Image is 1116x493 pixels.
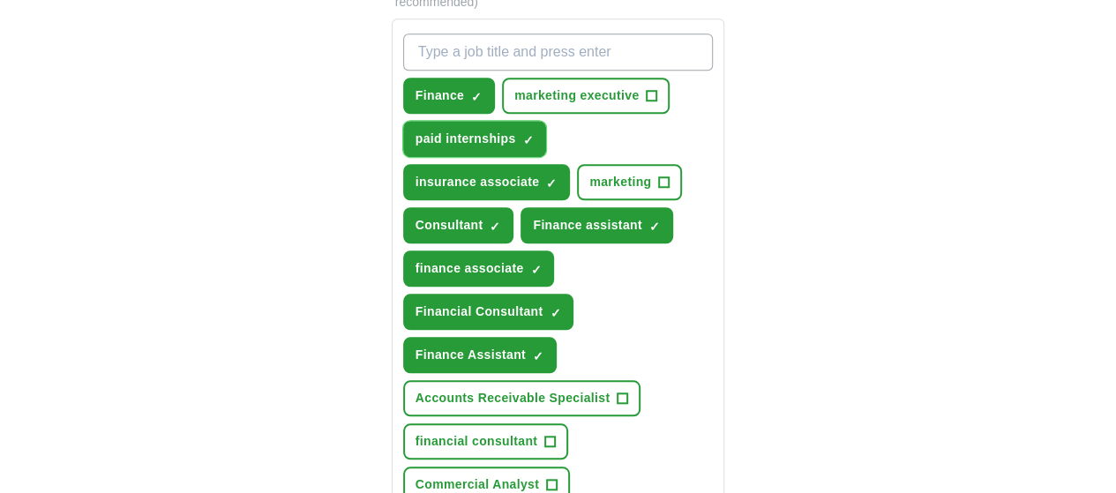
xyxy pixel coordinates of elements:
button: Accounts Receivable Specialist [403,380,641,416]
span: ✓ [649,220,660,234]
button: marketing [577,164,682,200]
span: Financial Consultant [416,303,543,321]
button: marketing executive [502,78,670,114]
button: Finance✓ [403,78,495,114]
span: paid internships [416,130,516,148]
button: Finance Assistant✓ [403,337,557,373]
span: ✓ [550,306,560,320]
button: paid internships✓ [403,121,547,157]
button: Financial Consultant✓ [403,294,574,330]
span: ✓ [530,263,541,277]
input: Type a job title and press enter [403,34,714,71]
span: marketing [589,173,651,191]
span: Finance assistant [533,216,641,235]
span: insurance associate [416,173,540,191]
span: Finance Assistant [416,346,526,364]
span: ✓ [522,133,533,147]
span: financial consultant [416,432,537,451]
span: Accounts Receivable Specialist [416,389,610,407]
span: ✓ [471,90,482,104]
span: finance associate [416,259,524,278]
button: finance associate✓ [403,250,555,287]
button: Finance assistant✓ [521,207,672,243]
span: Finance [416,86,464,105]
button: Consultant✓ [403,207,514,243]
span: ✓ [490,220,500,234]
button: financial consultant [403,423,568,459]
span: Consultant [416,216,483,235]
span: ✓ [533,349,543,363]
button: insurance associate✓ [403,164,571,200]
span: marketing executive [514,86,639,105]
span: ✓ [546,176,557,190]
